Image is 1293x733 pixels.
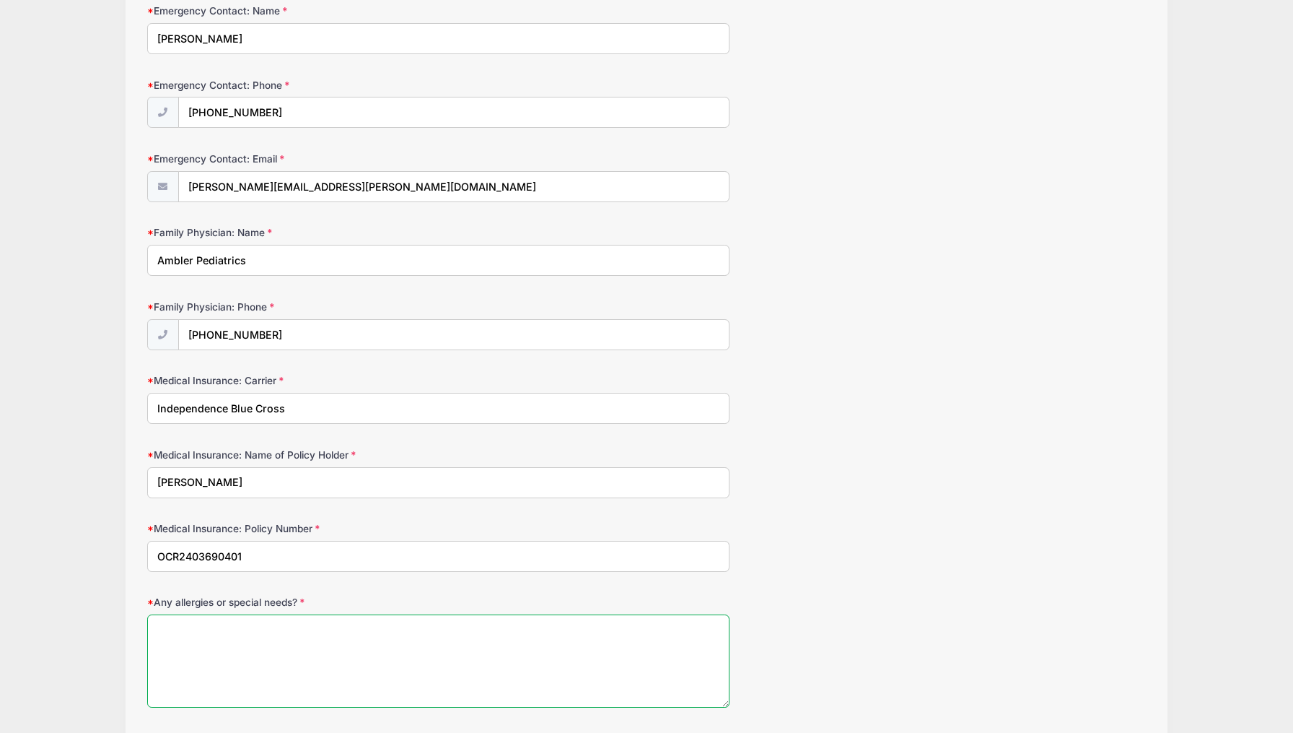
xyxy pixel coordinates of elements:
label: Emergency Contact: Phone [147,78,481,92]
label: Emergency Contact: Name [147,4,481,18]
input: (xxx) xxx-xxxx [178,319,730,350]
label: Medical Insurance: Name of Policy Holder [147,448,481,462]
label: Family Physician: Phone [147,300,481,314]
label: Family Physician: Name [147,225,481,240]
label: Any allergies or special needs? [147,595,481,610]
label: Medical Insurance: Carrier [147,373,481,388]
input: (xxx) xxx-xxxx [178,97,730,128]
label: Emergency Contact: Email [147,152,481,166]
label: Medical Insurance: Policy Number [147,521,481,536]
input: email@email.com [178,171,730,202]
